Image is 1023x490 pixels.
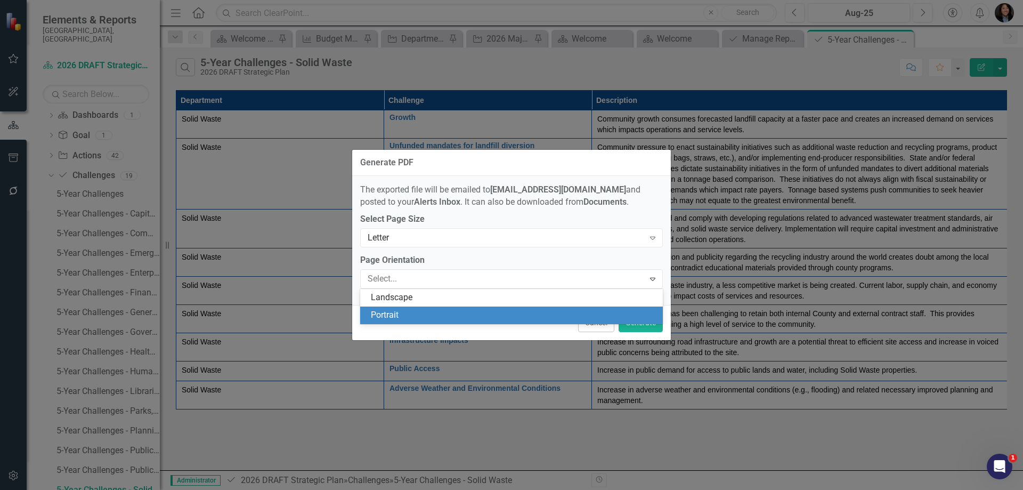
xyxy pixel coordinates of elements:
strong: Documents [583,197,627,207]
div: Landscape [371,292,656,304]
iframe: Intercom live chat [987,454,1012,479]
strong: Alerts Inbox [414,197,460,207]
span: 1 [1009,454,1017,462]
label: Select Page Size [360,213,663,226]
strong: [EMAIL_ADDRESS][DOMAIN_NAME] [490,184,626,195]
label: Page Orientation [360,254,663,267]
div: Generate PDF [360,158,413,167]
div: Portrait [371,309,656,322]
span: The exported file will be emailed to and posted to your . It can also be downloaded from . [360,184,640,207]
div: Letter [368,232,644,244]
